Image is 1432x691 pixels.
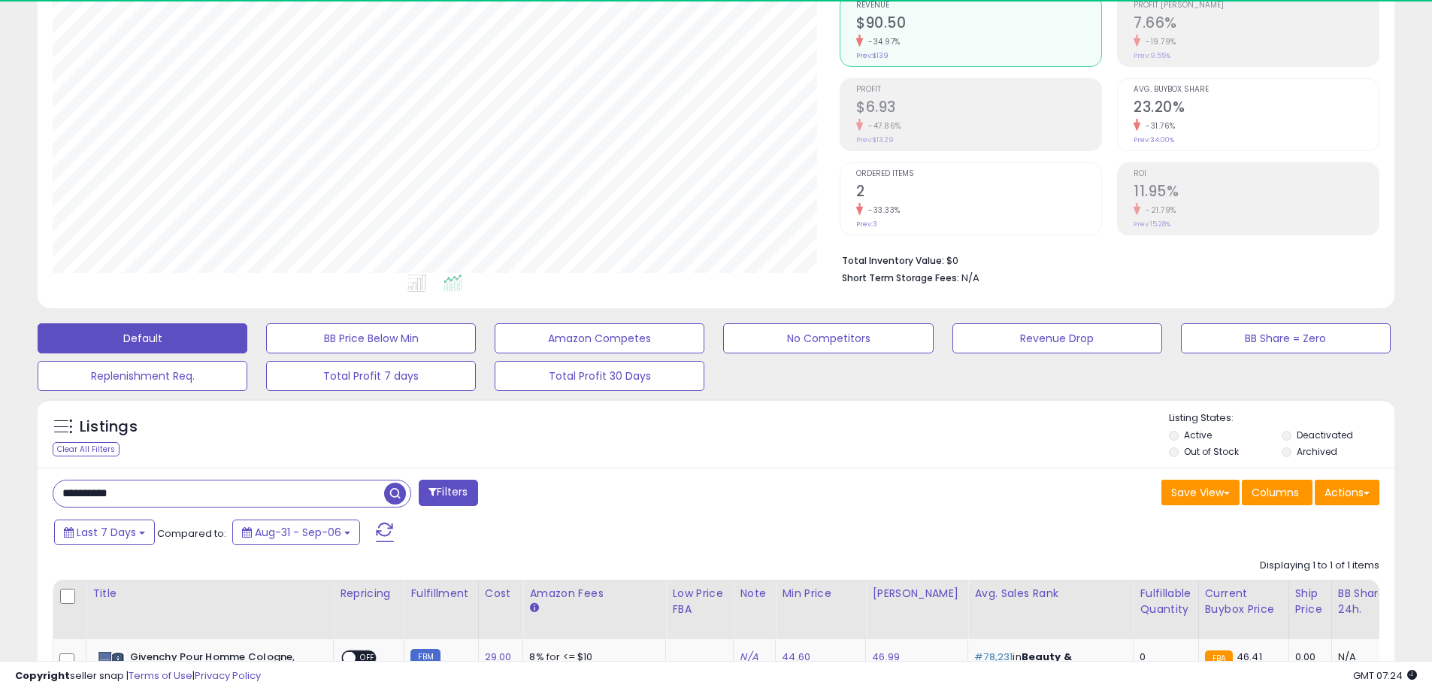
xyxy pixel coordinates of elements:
[856,51,889,60] small: Prev: $139
[340,586,398,602] div: Repricing
[1353,668,1417,683] span: 2025-09-14 07:24 GMT
[195,668,261,683] a: Privacy Policy
[1184,429,1212,441] label: Active
[92,586,327,602] div: Title
[856,170,1101,178] span: Ordered Items
[856,135,894,144] small: Prev: $13.29
[723,323,933,353] button: No Competitors
[495,361,704,391] button: Total Profit 30 Days
[1315,480,1379,505] button: Actions
[1295,586,1325,617] div: Ship Price
[856,86,1101,94] span: Profit
[266,361,476,391] button: Total Profit 7 days
[1184,445,1239,458] label: Out of Stock
[1140,205,1176,216] small: -21.79%
[1161,480,1240,505] button: Save View
[38,361,247,391] button: Replenishment Req.
[1134,2,1379,10] span: Profit [PERSON_NAME]
[1134,220,1170,229] small: Prev: 15.28%
[842,250,1368,268] li: $0
[157,526,226,541] span: Compared to:
[863,36,901,47] small: -34.97%
[1297,445,1337,458] label: Archived
[77,525,136,540] span: Last 7 Days
[863,205,901,216] small: -33.33%
[952,323,1162,353] button: Revenue Drop
[129,668,192,683] a: Terms of Use
[1338,586,1393,617] div: BB Share 24h.
[1252,485,1299,500] span: Columns
[740,586,769,602] div: Note
[80,417,138,438] h5: Listings
[15,669,261,683] div: seller snap | |
[974,586,1127,602] div: Avg. Sales Rank
[863,120,901,132] small: -47.86%
[1134,183,1379,203] h2: 11.95%
[842,271,959,284] b: Short Term Storage Fees:
[961,271,979,285] span: N/A
[54,520,155,545] button: Last 7 Days
[842,254,944,267] b: Total Inventory Value:
[485,586,517,602] div: Cost
[782,586,859,602] div: Min Price
[856,220,877,229] small: Prev: 3
[410,586,471,602] div: Fulfillment
[1169,411,1394,426] p: Listing States:
[1140,36,1176,47] small: -19.79%
[1140,586,1191,617] div: Fulfillable Quantity
[1134,135,1174,144] small: Prev: 34.00%
[1134,98,1379,119] h2: 23.20%
[856,2,1101,10] span: Revenue
[1134,51,1170,60] small: Prev: 9.55%
[672,586,727,617] div: Low Price FBA
[529,586,659,602] div: Amazon Fees
[53,442,120,456] div: Clear All Filters
[872,586,961,602] div: [PERSON_NAME]
[856,183,1101,203] h2: 2
[38,323,247,353] button: Default
[495,323,704,353] button: Amazon Competes
[529,602,538,615] small: Amazon Fees.
[1242,480,1312,505] button: Columns
[1134,86,1379,94] span: Avg. Buybox Share
[856,14,1101,35] h2: $90.50
[1140,120,1176,132] small: -31.76%
[15,668,70,683] strong: Copyright
[1134,170,1379,178] span: ROI
[232,520,360,545] button: Aug-31 - Sep-06
[1205,586,1282,617] div: Current Buybox Price
[1134,14,1379,35] h2: 7.66%
[1181,323,1391,353] button: BB Share = Zero
[856,98,1101,119] h2: $6.93
[255,525,341,540] span: Aug-31 - Sep-06
[419,480,477,506] button: Filters
[266,323,476,353] button: BB Price Below Min
[1297,429,1353,441] label: Deactivated
[1260,559,1379,573] div: Displaying 1 to 1 of 1 items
